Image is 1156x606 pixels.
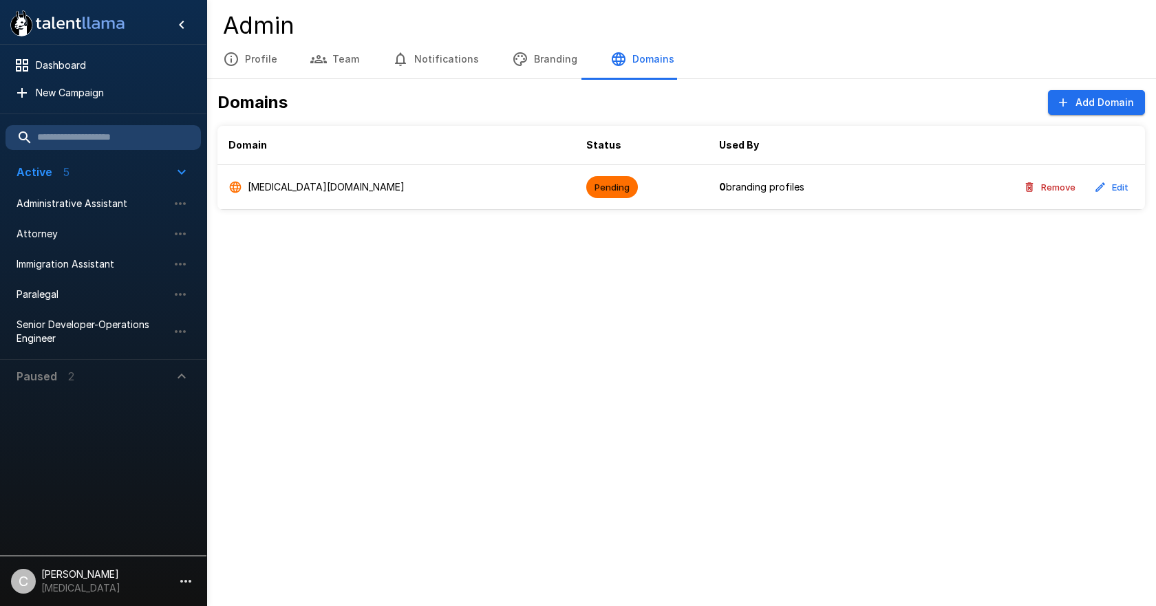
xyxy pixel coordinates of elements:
[223,11,1139,40] h4: Admin
[217,126,575,165] th: Domain
[1090,177,1134,198] button: Edit
[586,181,638,194] span: Pending
[294,40,376,78] button: Team
[719,181,726,193] b: 0
[594,40,691,78] button: Domains
[495,40,594,78] button: Branding
[708,165,902,210] td: branding profiles
[376,40,495,78] button: Notifications
[1021,177,1079,198] button: Remove
[1048,90,1145,116] button: Add Domain
[575,126,708,165] th: Status
[248,180,405,194] p: [MEDICAL_DATA][DOMAIN_NAME]
[708,126,902,165] th: Used By
[217,91,288,113] h5: Domains
[206,40,294,78] button: Profile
